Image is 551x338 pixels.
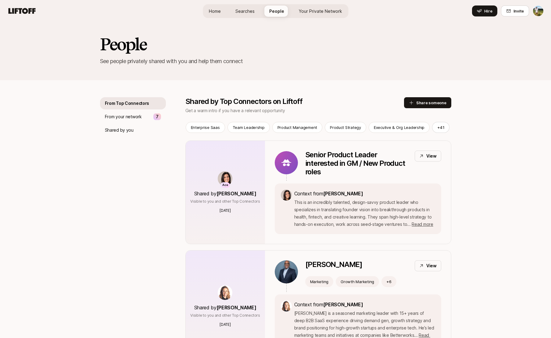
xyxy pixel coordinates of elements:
[294,5,347,17] a: Your Private Network
[264,5,289,17] a: People
[204,5,226,17] a: Home
[185,141,451,244] a: AceShared by[PERSON_NAME]Visible to you and other Top Connectors[DATE]Senior Product Leader inter...
[381,276,396,287] button: +6
[294,199,435,228] p: This is an incredibly talented, design-savvy product leader who specializes in translating founde...
[275,260,298,283] img: d4a00215_5f96_486f_9846_edc73dbf65d7.jpg
[305,151,410,176] p: Senior Product Leader interested in GM / New Product roles
[233,124,265,130] p: Team Leadership
[426,262,437,269] p: View
[305,260,362,269] p: [PERSON_NAME]
[220,322,231,327] p: [DATE]
[281,190,292,201] img: 71d7b91d_d7cb_43b4_a7ea_a9b2f2cc6e03.jpg
[190,199,260,204] p: Visible to you and other Top Connectors
[281,301,292,311] img: 5b4e8e9c_3b7b_4d72_a69f_7f4659b27c66.jpg
[194,190,256,197] p: Shared by
[231,5,259,17] a: Searches
[323,190,363,197] span: [PERSON_NAME]
[472,5,497,16] button: Hire
[209,8,221,14] span: Home
[191,124,220,130] p: Enterprise Saas
[533,5,544,16] button: Tyler Kieft
[222,183,228,188] p: Ace
[323,301,363,308] span: [PERSON_NAME]
[100,35,451,53] h2: People
[501,5,529,16] button: Invite
[190,313,260,318] p: Visible to you and other Top Connectors
[235,8,255,14] span: Searches
[330,124,361,130] p: Product Strategy
[269,8,284,14] span: People
[105,113,142,120] p: From your network
[404,97,451,108] button: Share someone
[185,97,404,106] p: Shared by Top Connectors on Liftoff
[218,285,232,300] img: 5b4e8e9c_3b7b_4d72_a69f_7f4659b27c66.jpg
[412,222,433,227] span: Read more
[100,57,451,66] p: See people privately shared with you and help them connect
[513,8,524,14] span: Invite
[432,122,449,133] button: +41
[156,113,159,120] p: 7
[299,8,342,14] span: Your Private Network
[484,8,492,14] span: Hire
[216,304,256,311] span: [PERSON_NAME]
[533,6,543,16] img: Tyler Kieft
[105,100,149,107] p: From Top Connectors
[105,126,134,134] p: Shared by you
[374,124,424,130] p: Executive & Org Leadership
[426,152,437,160] p: View
[310,279,329,285] p: Marketing
[194,304,256,311] p: Shared by
[218,171,232,186] img: 71d7b91d_d7cb_43b4_a7ea_a9b2f2cc6e03.jpg
[341,279,374,285] p: Growth Marketing
[185,107,404,114] p: Get a warm intro if you have a relevant opportunity
[220,208,231,213] p: [DATE]
[294,301,435,308] p: Context from
[277,124,317,130] p: Product Management
[294,190,435,197] p: Context from
[216,190,256,197] span: [PERSON_NAME]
